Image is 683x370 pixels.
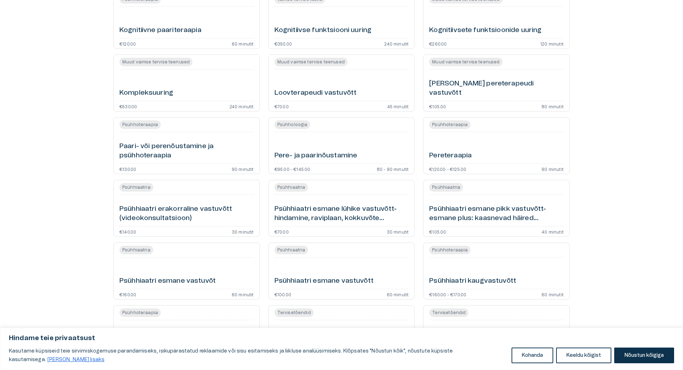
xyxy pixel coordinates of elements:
[119,167,136,171] p: €130.00
[113,54,260,111] a: Open service booking details
[113,117,260,174] a: Open service booking details
[9,347,506,364] p: Kasutame küpsiseid teie sirvimiskogemuse parandamiseks, isikupärastatud reklaamide või sisu esita...
[119,276,216,286] h6: Psühhiaatri esmane vastuvõt
[429,229,446,234] p: €105.00
[429,151,472,161] h6: Pereteraapia
[423,305,570,362] a: Open service booking details
[119,88,173,98] h6: Kompleksuuring
[119,246,153,254] span: Psühhiaatria
[429,41,447,46] p: €260.00
[274,308,314,317] span: Tervisetõendid
[429,167,466,171] p: €120.00 - €125.00
[232,41,254,46] p: 60 minutit
[387,104,409,108] p: 45 minutit
[429,120,471,129] span: Psühhoteraapia
[429,276,516,286] h6: Psühhiaatri kaugvastuvõtt
[423,54,570,111] a: Open service booking details
[384,41,409,46] p: 240 minutit
[423,180,570,237] a: Open service booking details
[274,26,372,35] h6: Kognitiivse funktsiooni uuring
[47,357,105,363] a: Loe lisaks
[119,41,136,46] p: €120.00
[232,167,254,171] p: 90 minutit
[274,104,289,108] p: €70.00
[429,246,471,254] span: Psühhoteraapia
[614,348,674,363] button: Nõustun kõigiga
[113,243,260,299] a: Open service booking details
[274,88,356,98] h6: Loovterapeudi vastuvõtt
[274,204,409,223] h6: Psühhiaatri esmane lühike vastuvõtt- hindamine, raviplaan, kokkuvõte (videokonsultatsioon)
[429,308,468,317] span: Tervisetõendid
[274,41,292,46] p: €350.00
[119,308,161,317] span: Psühhoteraapia
[119,120,161,129] span: Psühhoteraapia
[541,229,564,234] p: 40 minutit
[9,334,674,343] p: Hindame teie privaatsust
[119,292,136,296] p: €160.00
[429,204,564,223] h6: Psühhiaatri esmane pikk vastuvõtt- esmane plus: kaasnevad häired (videokonsultatsioon)
[512,348,553,363] button: Kohanda
[274,292,291,296] p: €100.00
[423,243,570,299] a: Open service booking details
[429,104,446,108] p: €105.00
[541,104,564,108] p: 80 minutit
[119,26,201,35] h6: Kognitiivne paariteraapia
[429,183,463,192] span: Psühhiaatria
[556,348,611,363] button: Keeldu kõigist
[429,79,564,98] h6: [PERSON_NAME] pereterapeudi vastuvõtt
[119,204,254,223] h6: Psühhiaatri erakorraline vastuvõtt (videokonsultatsioon)
[541,167,564,171] p: 90 minutit
[274,183,308,192] span: Psühhiaatria
[377,167,409,171] p: 80 - 90 minutit
[387,229,409,234] p: 30 minutit
[119,229,136,234] p: €140.00
[268,54,415,111] a: Open service booking details
[113,180,260,237] a: Open service booking details
[429,292,466,296] p: €160.00 - €170.00
[274,167,310,171] p: €95.00 - €145.00
[387,292,409,296] p: 60 minutit
[268,305,415,362] a: Open service booking details
[541,292,564,296] p: 60 minutit
[268,243,415,299] a: Open service booking details
[119,183,153,192] span: Psühhiaatria
[119,58,192,66] span: Muud vaimse tervise teenused
[36,6,47,11] span: Help
[274,246,308,254] span: Psühhiaatria
[232,292,254,296] p: 60 minutit
[274,58,348,66] span: Muud vaimse tervise teenused
[232,229,254,234] p: 30 minutit
[119,104,137,108] p: €530.00
[429,58,502,66] span: Muud vaimse tervise teenused
[423,117,570,174] a: Open service booking details
[274,120,310,129] span: Psühholoogia
[230,104,254,108] p: 240 minutit
[540,41,564,46] p: 120 minutit
[274,229,289,234] p: €70.00
[274,151,358,161] h6: Pere- ja paarinõustamine
[268,180,415,237] a: Open service booking details
[274,276,374,286] h6: Psühhiaatri esmane vastuvõtt
[119,142,254,161] h6: Paari- või perenõustamine ja psühhoteraapia
[429,26,541,35] h6: Kognitiivsete funktsioonide uuring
